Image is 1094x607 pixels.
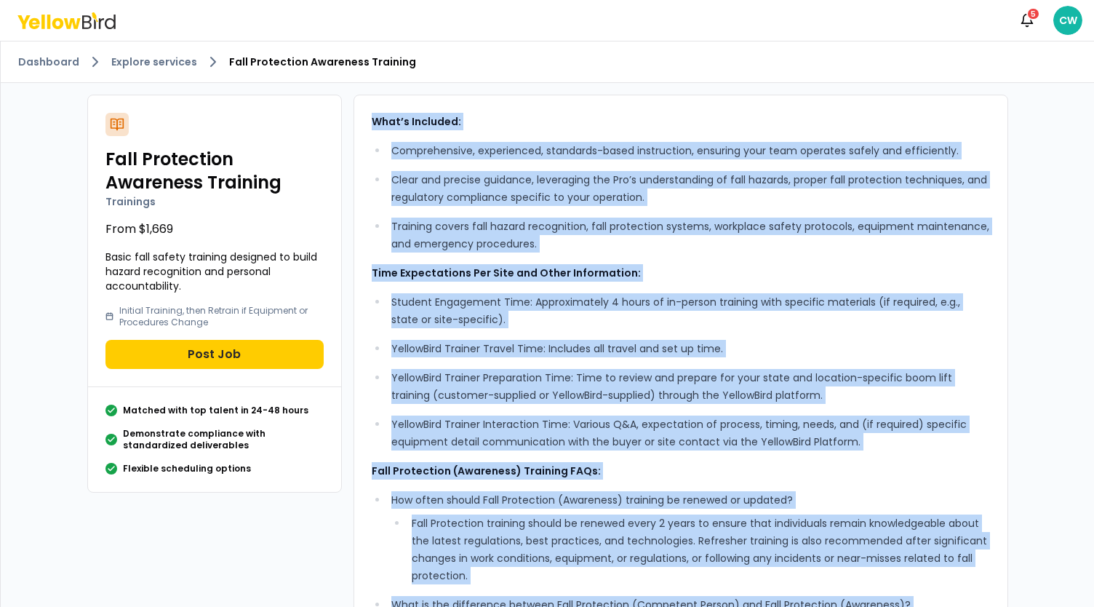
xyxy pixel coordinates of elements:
[372,266,641,280] strong: Time Expectations Per Site and Other Information:
[123,428,324,451] p: Demonstrate compliance with standardized deliverables
[105,194,324,209] p: Trainings
[391,416,989,451] p: YellowBird Trainer Interaction Time: Various Q&A, expectation of process, timing, needs, and (if ...
[105,250,324,293] p: Basic fall safety training designed to build hazard recognition and personal accountability.
[18,53,1077,71] nav: breadcrumb
[123,405,308,416] p: Matched with top talent in 24-48 hours
[111,55,197,69] a: Explore services
[229,55,416,69] span: Fall Protection Awareness Training
[391,340,989,357] p: YellowBird Trainer Travel Time: Includes all travel and set up time.
[391,218,989,253] p: Training covers fall hazard recognition, fall protection systems, workplace safety protocols, equ...
[391,293,989,328] p: Student Engagement Time: Approximately 4 hours of in-person training with specific materials (if ...
[407,515,989,584] li: Fall Protection training should be renewed every 2 years to ensure that individuals remain knowle...
[1053,6,1082,35] span: CW
[119,305,323,328] p: Initial Training, then Retrain if Equipment or Procedures Change
[391,369,989,404] p: YellowBird Trainer Preparation Time: Time to review and prepare for your state and location-speci...
[372,464,601,478] strong: Fall Protection (Awareness) Training FAQs:
[123,463,251,475] p: Flexible scheduling options
[105,221,324,238] p: From $1,669
[391,491,989,509] p: How often should Fall Protection (Awareness) training be renewed or updated?
[105,340,324,369] button: Post Job
[391,171,989,206] p: Clear and precise guidance, leveraging the Pro’s understanding of fall hazards, proper fall prote...
[372,114,461,129] strong: What’s Included:
[105,148,324,194] h2: Fall Protection Awareness Training
[1026,7,1040,20] div: 5
[1013,6,1042,35] button: 5
[391,142,989,159] p: Comprehensive, experienced, standards-based instruction, ensuring your team operates safely and e...
[18,55,79,69] a: Dashboard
